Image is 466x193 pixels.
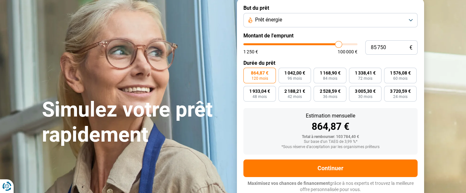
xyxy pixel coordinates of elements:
button: Prêt énergie [243,13,418,27]
label: Montant de l'emprunt [243,33,418,39]
span: 1 168,90 € [319,71,340,75]
span: Prêt énergie [255,16,282,23]
span: 60 mois [393,76,408,80]
span: Maximisez vos chances de financement [248,181,330,186]
span: 120 mois [252,76,268,80]
span: 3 005,30 € [355,89,376,93]
span: 36 mois [323,95,337,99]
span: 2 188,21 € [284,89,305,93]
span: 1 042,00 € [284,71,305,75]
span: 3 720,59 € [390,89,411,93]
div: Estimation mensuelle [249,113,412,118]
div: Total à rembourser: 103 784,40 € [249,135,412,139]
span: 96 mois [288,76,302,80]
span: 30 mois [358,95,372,99]
span: 1 576,08 € [390,71,411,75]
label: Durée du prêt [243,60,418,66]
span: 48 mois [252,95,267,99]
span: 2 528,59 € [319,89,340,93]
button: Continuer [243,159,418,177]
span: 864,87 € [251,71,268,75]
span: 72 mois [358,76,372,80]
span: 100 000 € [338,49,357,54]
div: *Sous réserve d'acceptation par les organismes prêteurs [249,145,412,149]
p: grâce à nos experts et trouvez la meilleure offre personnalisée pour vous. [243,180,418,193]
span: 24 mois [393,95,408,99]
h1: Simulez votre prêt rapidement [42,97,229,147]
div: Sur base d'un TAEG de 3,99 %* [249,140,412,144]
label: But du prêt [243,5,418,11]
span: 1 933,04 € [249,89,270,93]
span: 42 mois [288,95,302,99]
span: 84 mois [323,76,337,80]
span: 1 250 € [243,49,258,54]
div: 864,87 € [249,122,412,131]
span: 1 338,41 € [355,71,376,75]
span: € [409,45,412,50]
